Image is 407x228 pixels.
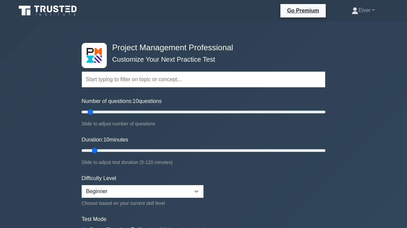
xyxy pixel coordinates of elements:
[133,98,139,104] span: 10
[82,199,203,207] div: Choose based on your current skill level
[109,43,292,53] h4: Project Management Professional
[283,6,323,15] a: Go Premium
[82,71,325,88] input: Start typing to filter on topic or concept...
[82,158,325,166] div: Slide to adjust test duration (5-120 minutes)
[82,97,162,105] label: Number of questions: questions
[82,120,325,128] div: Slide to adjust number of questions
[82,136,128,144] label: Duration: minutes
[335,4,391,17] a: Elver
[82,215,325,223] label: Test Mode
[103,137,109,142] span: 10
[82,174,116,182] label: Difficulty Level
